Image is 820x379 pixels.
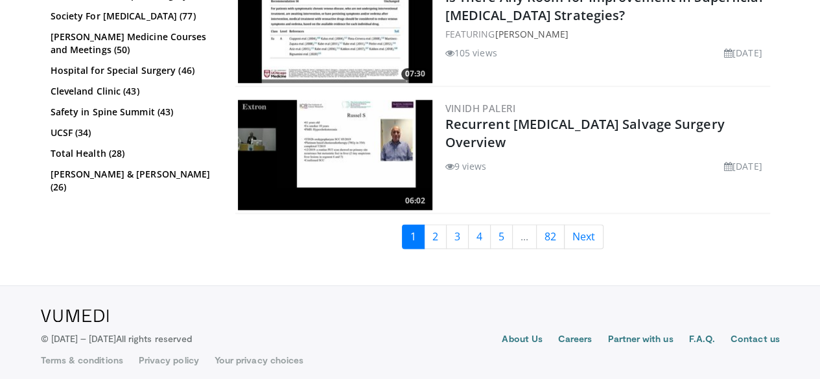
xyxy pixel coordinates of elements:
[139,354,199,367] a: Privacy policy
[401,195,429,207] span: 06:02
[558,332,592,348] a: Careers
[445,102,515,115] a: Vinidh Paleri
[41,332,193,345] p: © [DATE] – [DATE]
[502,332,543,348] a: About Us
[51,30,213,56] a: [PERSON_NAME] Medicine Courses and Meetings (50)
[724,46,762,60] li: [DATE]
[445,115,725,151] a: Recurrent [MEDICAL_DATA] Salvage Surgery Overview
[445,159,487,173] li: 9 views
[468,224,491,249] a: 4
[688,332,714,348] a: F.A.Q.
[490,224,513,249] a: 5
[724,159,762,173] li: [DATE]
[401,68,429,80] span: 07:30
[445,27,767,41] div: FEATURING
[51,106,213,119] a: Safety in Spine Summit (43)
[41,354,123,367] a: Terms & conditions
[235,224,770,249] nav: Search results pages
[607,332,673,348] a: Partner with us
[402,224,425,249] a: 1
[41,309,109,322] img: VuMedi Logo
[51,147,213,160] a: Total Health (28)
[51,10,213,23] a: Society For [MEDICAL_DATA] (77)
[446,224,469,249] a: 3
[215,354,303,367] a: Your privacy choices
[495,28,568,40] a: [PERSON_NAME]
[51,64,213,77] a: Hospital for Special Surgery (46)
[564,224,603,249] a: Next
[731,332,780,348] a: Contact us
[536,224,565,249] a: 82
[238,100,432,210] a: 06:02
[51,126,213,139] a: UCSF (34)
[238,100,432,210] img: 73a37ee9-ddf4-4994-97ab-6e680a42a56b.300x170_q85_crop-smart_upscale.jpg
[116,333,192,344] span: All rights reserved
[424,224,447,249] a: 2
[51,168,213,194] a: [PERSON_NAME] & [PERSON_NAME] (26)
[445,46,497,60] li: 105 views
[51,85,213,98] a: Cleveland Clinic (43)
